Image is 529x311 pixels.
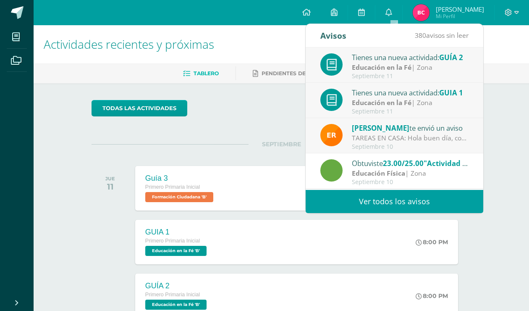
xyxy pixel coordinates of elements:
div: GUÍA 2 [145,282,209,290]
div: Tienes una nueva actividad: [352,52,469,63]
div: | Zona [352,98,469,108]
img: 8c22d5c713cb181dc0c08edb1c7edcf4.png [413,4,429,21]
div: TAREAS EN CASA: Hola buen día, comparto los ejercicios para realizar en casa. Dudas a la orden. [352,133,469,143]
span: GUÍA 2 [439,53,463,62]
div: Septiembre 11 [352,108,469,115]
div: Avisos [320,24,346,47]
div: GUIA 1 [145,228,209,237]
a: Ver todos los avisos [306,190,483,213]
strong: Educación Física [352,169,405,178]
span: SEPTIEMBRE [249,140,314,148]
a: Tablero [183,67,219,80]
div: Obtuviste en [352,158,469,169]
span: Primero Primaria Inicial [145,184,200,190]
div: 8:00 PM [416,238,448,246]
span: Mi Perfil [436,13,484,20]
span: avisos sin leer [415,31,469,40]
span: GUIA 1 [439,88,463,98]
strong: Educación en la Fé [352,63,411,72]
span: Educación en la Fé 'B' [145,300,207,310]
span: [PERSON_NAME] [436,5,484,13]
div: Septiembre 10 [352,179,469,186]
span: Educación en la Fé 'B' [145,246,207,256]
span: Actividades recientes y próximas [44,36,214,52]
span: Primero Primaria Inicial [145,238,200,244]
div: te envió un aviso [352,122,469,133]
div: 8:00 PM [416,292,448,300]
div: | Zona [352,169,469,178]
div: Tienes una nueva actividad: [352,87,469,98]
span: "Actividad 3" [424,158,470,168]
span: 380 [415,31,426,40]
div: 11 [105,182,115,192]
div: JUE [105,176,115,182]
div: Guía 3 [145,174,215,183]
span: Primero Primaria Inicial [145,292,200,298]
div: Septiembre 11 [352,73,469,80]
div: Septiembre 10 [352,143,469,150]
a: Pendientes de entrega [253,67,333,80]
span: Formación Ciudadana 'B' [145,192,213,202]
span: Tablero [194,70,219,76]
img: 890e40971ad6f46e050b48f7f5834b7c.png [320,124,343,146]
span: Pendientes de entrega [262,70,333,76]
span: 23.00/25.00 [383,158,424,168]
a: todas las Actividades [92,100,187,116]
strong: Educación en la Fé [352,98,411,107]
div: | Zona [352,63,469,72]
span: [PERSON_NAME] [352,123,409,133]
